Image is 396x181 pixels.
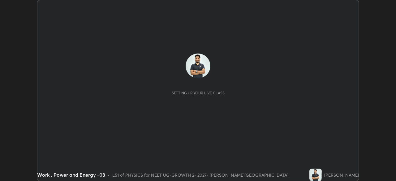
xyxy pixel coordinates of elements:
div: L51 of PHYSICS for NEET UG-GROWTH 2- 2027- [PERSON_NAME][GEOGRAPHIC_DATA] [112,172,288,178]
div: Work , Power and Energy -03 [37,171,105,179]
img: aad7c88180934166bc05e7b1c96e33c5.jpg [309,169,322,181]
img: aad7c88180934166bc05e7b1c96e33c5.jpg [186,54,210,78]
div: [PERSON_NAME] [324,172,359,178]
div: Setting up your live class [172,91,225,95]
div: • [108,172,110,178]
